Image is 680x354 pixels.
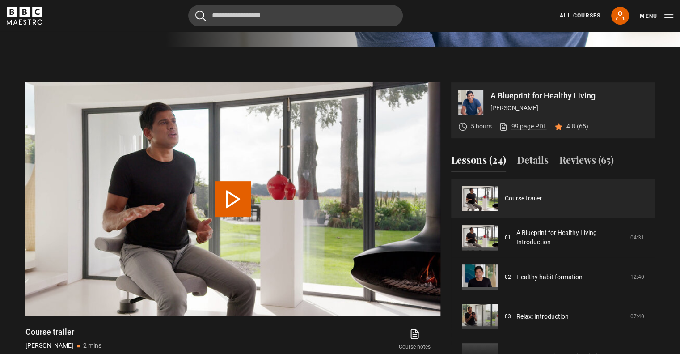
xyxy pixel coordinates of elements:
video-js: Video Player [25,82,440,316]
a: 99 page PDF [499,122,547,131]
a: All Courses [560,12,600,20]
a: Course notes [389,327,440,353]
p: [PERSON_NAME] [25,341,73,350]
p: 5 hours [471,122,492,131]
h1: Course trailer [25,327,101,337]
button: Submit the search query [195,10,206,21]
button: Toggle navigation [640,12,673,21]
button: Play Video [215,181,251,217]
p: 4.8 (65) [566,122,588,131]
a: Course trailer [505,194,542,203]
p: A Blueprint for Healthy Living [490,92,648,100]
a: Relax: Introduction [516,312,569,321]
button: Details [517,153,549,171]
button: Lessons (24) [451,153,506,171]
p: [PERSON_NAME] [490,103,648,113]
a: Healthy habit formation [516,273,583,282]
svg: BBC Maestro [7,7,42,25]
p: 2 mins [83,341,101,350]
a: A Blueprint for Healthy Living Introduction [516,228,625,247]
button: Reviews (65) [559,153,614,171]
input: Search [188,5,403,26]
